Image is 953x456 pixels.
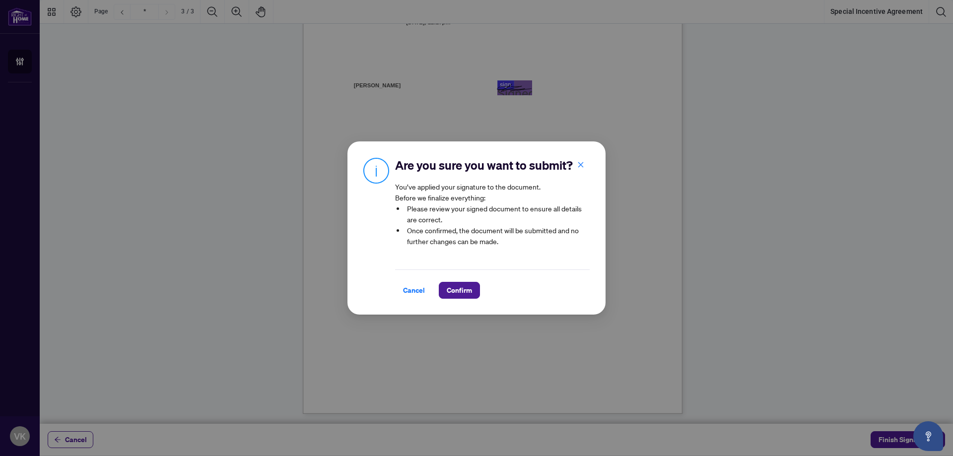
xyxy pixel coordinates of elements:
[363,157,389,184] img: Info Icon
[405,225,590,247] li: Once confirmed, the document will be submitted and no further changes can be made.
[439,282,480,299] button: Confirm
[447,282,472,298] span: Confirm
[405,203,590,225] li: Please review your signed document to ensure all details are correct.
[395,282,433,299] button: Cancel
[577,161,584,168] span: close
[395,157,590,173] h2: Are you sure you want to submit?
[913,421,943,451] button: Open asap
[395,181,590,254] article: You’ve applied your signature to the document. Before we finalize everything:
[403,282,425,298] span: Cancel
